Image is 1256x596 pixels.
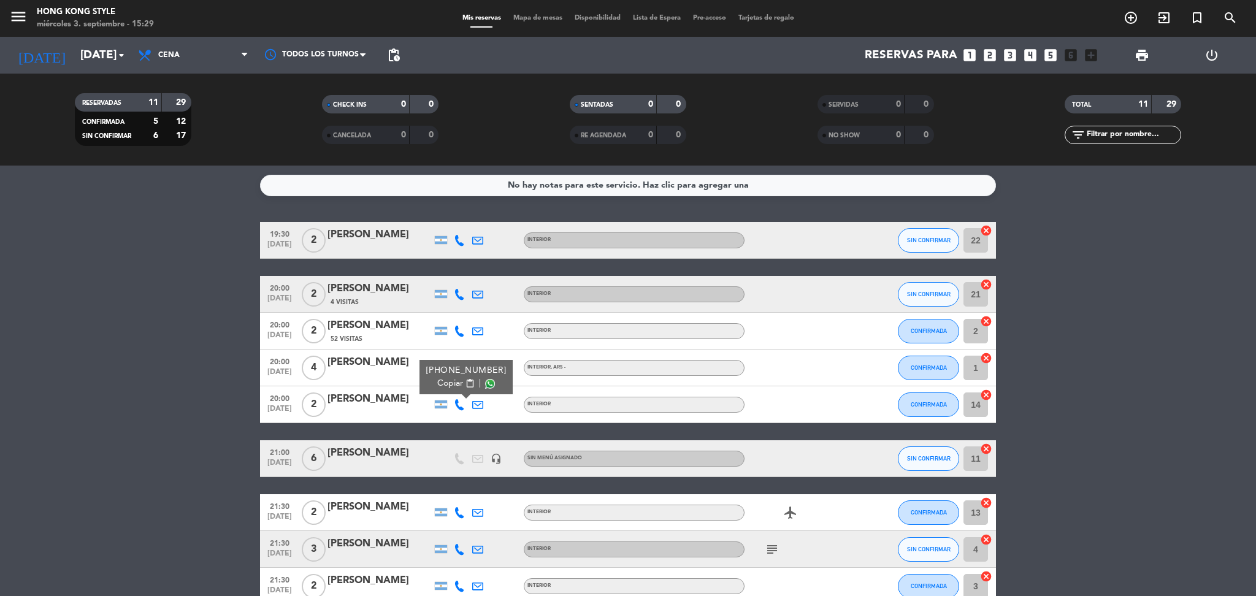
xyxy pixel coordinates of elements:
span: 21:30 [264,535,295,549]
span: TOTAL [1072,102,1091,108]
strong: 0 [924,131,931,139]
strong: 0 [401,100,406,109]
span: 21:00 [264,445,295,459]
span: 52 Visitas [331,334,362,344]
span: [DATE] [264,549,295,564]
span: 6 [302,446,326,471]
strong: 0 [924,100,931,109]
span: , ARS - [551,365,565,370]
div: [PERSON_NAME] [327,318,432,334]
i: looks_3 [1002,47,1018,63]
span: 19:30 [264,226,295,240]
i: add_circle_outline [1124,10,1138,25]
div: HONG KONG STYLE [37,6,154,18]
strong: 12 [176,117,188,126]
i: headset_mic [491,453,502,464]
div: [PERSON_NAME] [327,499,432,515]
i: filter_list [1071,128,1086,142]
button: CONFIRMADA [898,319,959,343]
div: [PERSON_NAME] [327,445,432,461]
span: CONFIRMADA [911,583,947,589]
strong: 0 [429,131,436,139]
i: power_settings_new [1204,48,1219,63]
span: [DATE] [264,240,295,254]
span: CONFIRMADA [911,509,947,516]
i: looks_5 [1043,47,1059,63]
button: SIN CONFIRMAR [898,228,959,253]
button: menu [9,7,28,30]
i: cancel [980,443,992,455]
span: INTERIOR [527,365,565,370]
span: RE AGENDADA [581,132,626,139]
i: looks_6 [1063,47,1079,63]
span: Tarjetas de regalo [732,15,800,21]
span: pending_actions [386,48,401,63]
span: 4 [302,356,326,380]
span: CONFIRMADA [82,119,124,125]
span: 2 [302,282,326,307]
strong: 0 [429,100,436,109]
span: 21:30 [264,499,295,513]
span: [DATE] [264,513,295,527]
button: CONFIRMADA [898,356,959,380]
span: [DATE] [264,294,295,308]
strong: 29 [1166,100,1179,109]
span: 21:30 [264,572,295,586]
span: INTERIOR [527,291,551,296]
div: [PERSON_NAME] [327,354,432,370]
span: Copiar [437,377,463,390]
input: Filtrar por nombre... [1086,128,1181,142]
i: cancel [980,497,992,509]
span: Reservas para [865,48,957,62]
span: Sin menú asignado [527,456,582,460]
span: 2 [302,500,326,525]
i: cancel [980,533,992,546]
span: print [1135,48,1149,63]
span: 20:00 [264,354,295,368]
span: Mis reservas [456,15,507,21]
span: [DATE] [264,331,295,345]
span: CONFIRMADA [911,401,947,408]
span: 20:00 [264,317,295,331]
span: INTERIOR [527,237,551,242]
span: 20:00 [264,280,295,294]
span: RESERVADAS [82,100,121,106]
i: cancel [980,278,992,291]
span: 4 Visitas [331,297,359,307]
span: INTERIOR [527,510,551,514]
i: cancel [980,570,992,583]
div: [PERSON_NAME] [327,573,432,589]
span: SIN CONFIRMAR [907,546,951,552]
span: Cena [158,51,180,59]
span: SIN CONFIRMAR [82,133,131,139]
span: content_paste [465,379,475,388]
span: 2 [302,392,326,417]
div: [PERSON_NAME] [327,281,432,297]
span: [DATE] [264,459,295,473]
strong: 6 [153,131,158,140]
span: 2 [302,319,326,343]
div: [PHONE_NUMBER] [426,364,507,377]
div: LOG OUT [1177,37,1247,74]
span: Pre-acceso [687,15,732,21]
strong: 0 [896,131,901,139]
strong: 0 [676,100,683,109]
span: CONFIRMADA [911,327,947,334]
button: SIN CONFIRMAR [898,446,959,471]
strong: 11 [1138,100,1148,109]
strong: 17 [176,131,188,140]
i: arrow_drop_down [114,48,129,63]
span: Disponibilidad [569,15,627,21]
strong: 0 [676,131,683,139]
i: menu [9,7,28,26]
strong: 0 [401,131,406,139]
span: INTERIOR [527,583,551,588]
span: SENTADAS [581,102,613,108]
span: CANCELADA [333,132,371,139]
strong: 11 [148,98,158,107]
i: exit_to_app [1157,10,1171,25]
button: CONFIRMADA [898,500,959,525]
span: | [479,377,481,390]
span: Lista de Espera [627,15,687,21]
i: subject [765,542,779,557]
